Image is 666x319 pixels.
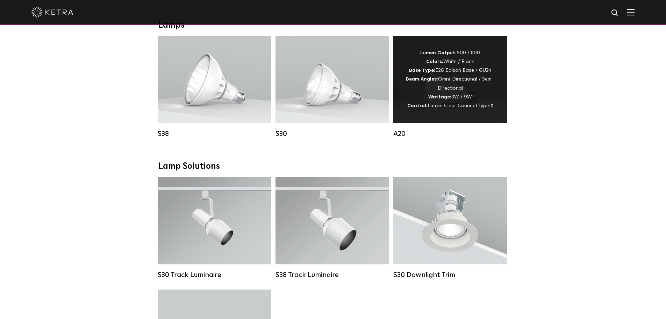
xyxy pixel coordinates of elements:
div: A20 [393,130,507,138]
strong: Base Type: [409,68,435,73]
div: S38 Track Luminaire [275,271,389,279]
div: S30 [275,130,389,138]
img: search icon [611,9,620,18]
div: Lamps [158,20,508,30]
img: Hamburger%20Nav.svg [627,9,635,15]
a: S30 Lumen Output:1100Colors:White / BlackBase Type:E26 Edison Base / GU24Beam Angles:15° / 25° / ... [275,36,389,138]
a: S38 Lumen Output:1100Colors:White / BlackBase Type:E26 Edison Base / GU24Beam Angles:10° / 25° / ... [158,36,271,138]
strong: Wattage: [428,95,451,99]
strong: Control: [407,103,428,108]
a: A20 Lumen Output:600 / 800Colors:White / BlackBase Type:E26 Edison Base / GU24Beam Angles:Omni-Di... [393,36,507,138]
a: S30 Downlight Trim S30 Downlight Trim [393,177,507,279]
a: S38 Track Luminaire Lumen Output:1100Colors:White / BlackBeam Angles:10° / 25° / 40° / 60°Wattage... [275,177,389,279]
div: S38 [158,130,271,138]
div: S30 Track Luminaire [158,271,271,279]
span: Lutron Clear Connect Type X [428,103,493,108]
strong: Lumen Output: [420,50,457,55]
strong: Beam Angles: [406,77,438,82]
strong: Colors: [426,59,443,64]
div: 600 / 800 White / Black E26 Edison Base / GU24 Omni-Directional / Semi-Directional 8W / 9W [404,49,496,110]
img: ketra-logo-2019-white [31,7,73,18]
div: Lamp Solutions [158,161,508,172]
a: S30 Track Luminaire Lumen Output:1100Colors:White / BlackBeam Angles:15° / 25° / 40° / 60° / 90°W... [158,177,271,279]
div: S30 Downlight Trim [393,271,507,279]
